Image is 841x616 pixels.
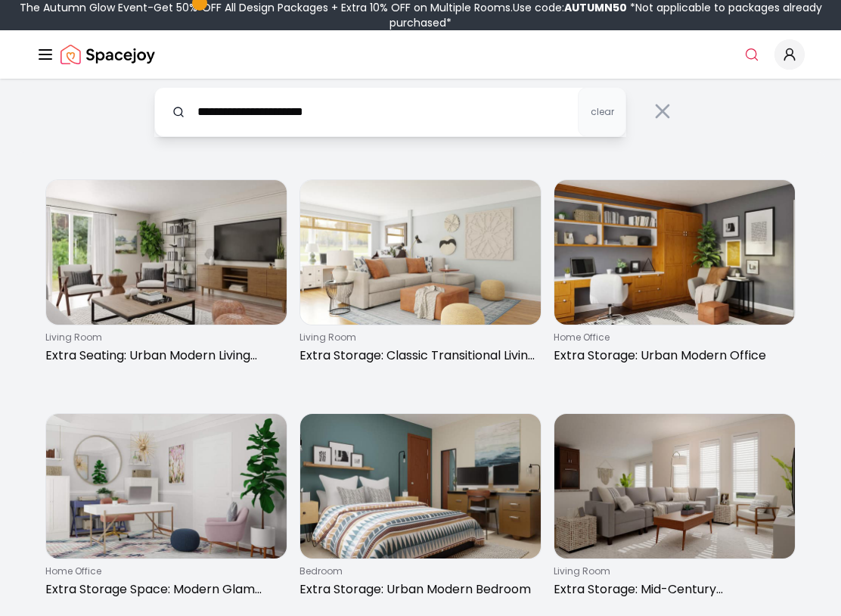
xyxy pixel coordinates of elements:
[300,180,541,325] img: Extra Storage: Classic Transitional Living Room
[554,347,790,365] p: Extra Storage: Urban Modern Office
[61,39,155,70] img: Spacejoy Logo
[61,39,155,70] a: Spacejoy
[45,331,281,344] p: living room
[299,347,535,365] p: Extra Storage: Classic Transitional Living Room
[578,87,626,137] button: clear
[299,580,535,599] p: Extra Storage: Urban Modern Bedroom
[299,565,535,577] p: bedroom
[36,30,805,79] nav: Global
[554,580,790,599] p: Extra Storage: Mid-Century Contemporary Living Room
[46,414,287,558] img: Extra Storage Space: Modern Glam Home Office
[45,179,287,371] a: Extra Seating: Urban Modern Living Roomliving roomExtra Seating: Urban Modern Living Room
[300,414,541,558] img: Extra Storage: Urban Modern Bedroom
[554,413,796,605] a: Extra Storage: Mid-Century Contemporary Living Roomliving roomExtra Storage: Mid-Century Contempo...
[299,413,542,605] a: Extra Storage: Urban Modern BedroombedroomExtra Storage: Urban Modern Bedroom
[299,179,542,371] a: Extra Storage: Classic Transitional Living Roomliving roomExtra Storage: Classic Transitional Liv...
[46,180,287,325] img: Extra Seating: Urban Modern Living Room
[591,106,614,118] span: clear
[45,347,281,365] p: Extra Seating: Urban Modern Living Room
[45,565,281,577] p: home office
[554,179,796,371] a: Extra Storage: Urban Modern Officehome officeExtra Storage: Urban Modern Office
[299,331,535,344] p: living room
[554,331,790,344] p: home office
[554,565,790,577] p: living room
[554,414,795,558] img: Extra Storage: Mid-Century Contemporary Living Room
[554,180,795,325] img: Extra Storage: Urban Modern Office
[45,413,287,605] a: Extra Storage Space: Modern Glam Home Officehome officeExtra Storage Space: Modern Glam Home Office
[45,580,281,599] p: Extra Storage Space: Modern Glam Home Office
